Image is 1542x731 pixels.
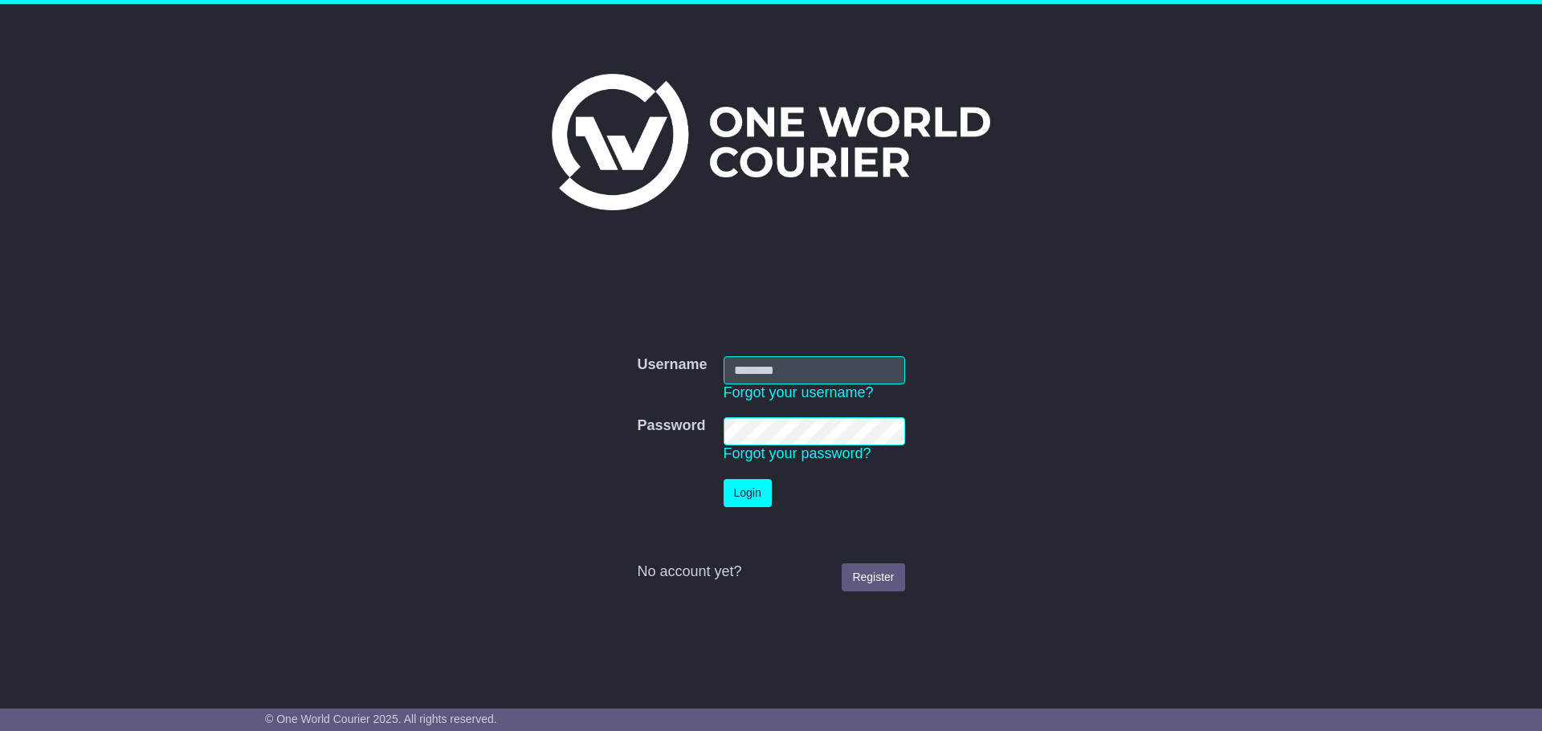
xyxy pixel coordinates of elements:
label: Password [637,417,705,435]
div: No account yet? [637,563,904,581]
button: Login [724,479,772,507]
a: Forgot your password? [724,445,871,461]
label: Username [637,356,707,374]
a: Register [842,563,904,591]
img: One World [552,74,990,210]
span: © One World Courier 2025. All rights reserved. [265,713,497,725]
a: Forgot your username? [724,384,874,400]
